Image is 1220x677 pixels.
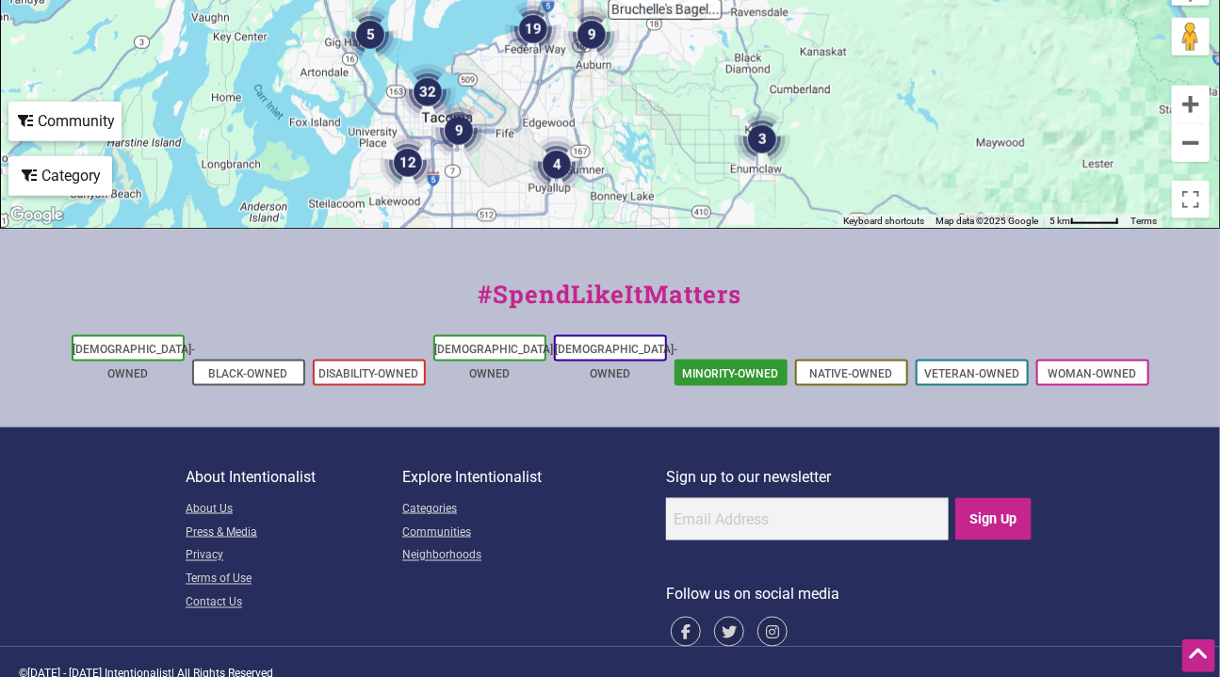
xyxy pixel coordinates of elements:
button: Keyboard shortcuts [843,215,924,228]
span: 5 km [1049,216,1070,226]
input: Sign Up [955,498,1032,540]
a: [DEMOGRAPHIC_DATA]-Owned [435,343,558,380]
a: Neighborhoods [402,545,666,569]
a: Open this area in Google Maps (opens a new window) [6,203,68,228]
a: About Us [186,498,402,522]
div: Community [10,104,120,139]
a: Categories [402,498,666,522]
a: Native-Owned [810,367,893,380]
a: Disability-Owned [319,367,419,380]
p: Follow us on social media [666,583,1034,607]
div: 12 [372,127,444,199]
div: 9 [423,95,495,167]
div: 3 [726,104,798,175]
p: Explore Intentionalist [402,465,666,490]
div: Filter by category [8,156,112,196]
a: Press & Media [186,522,402,545]
div: 4 [521,129,593,201]
img: Google [6,203,68,228]
p: Sign up to our newsletter [666,465,1034,490]
div: Filter by Community [8,102,122,141]
span: Map data ©2025 Google [935,216,1038,226]
button: Zoom out [1172,124,1210,162]
a: Contact Us [186,592,402,616]
button: Toggle fullscreen view [1172,181,1210,218]
a: Black-Owned [209,367,288,380]
button: Drag Pegman onto the map to open Street View [1172,18,1210,56]
button: Zoom in [1172,86,1210,123]
a: Veteran-Owned [924,367,1019,380]
button: Map Scale: 5 km per 48 pixels [1044,215,1125,228]
a: Privacy [186,545,402,569]
a: [DEMOGRAPHIC_DATA]-Owned [556,343,678,380]
input: Email Address [666,498,949,540]
a: Woman-Owned [1049,367,1137,380]
a: Terms of Use [186,569,402,592]
a: Communities [402,522,666,545]
a: Minority-Owned [683,367,779,380]
div: 32 [392,56,464,128]
a: Terms [1131,216,1157,226]
div: Scroll Back to Top [1182,639,1215,672]
div: Category [10,158,110,194]
p: About Intentionalist [186,465,402,490]
a: [DEMOGRAPHIC_DATA]-Owned [73,343,196,380]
